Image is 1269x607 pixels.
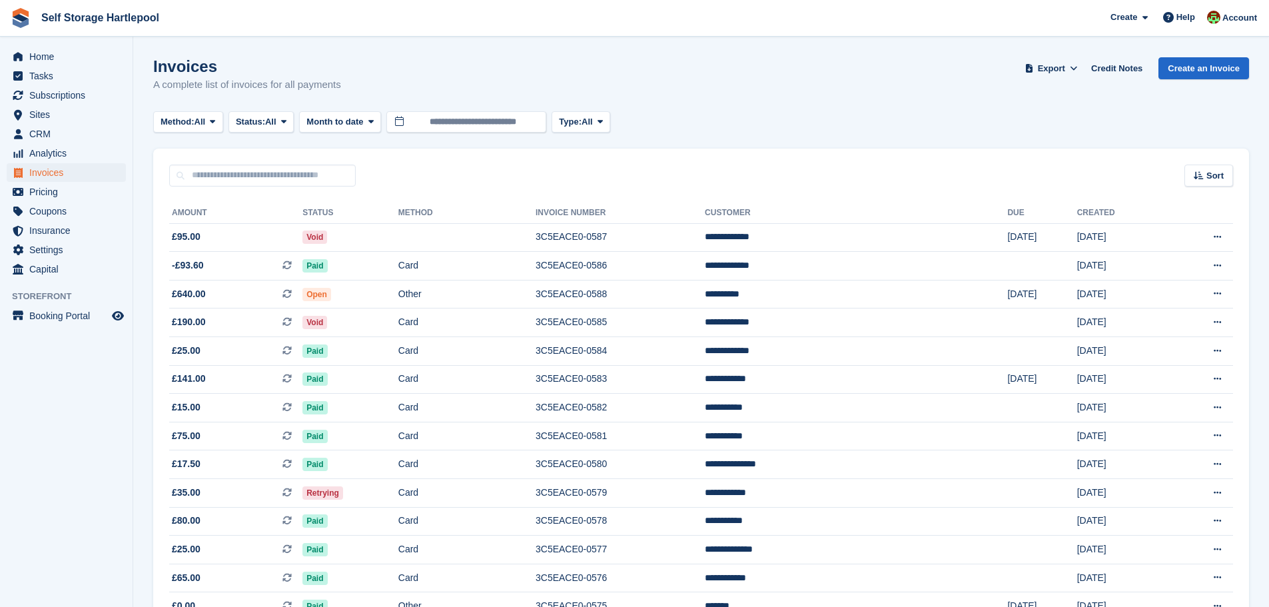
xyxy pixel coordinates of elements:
td: 3C5EACE0-0586 [536,252,705,281]
button: Type: All [552,111,610,133]
span: Open [302,288,331,301]
td: [DATE] [1077,536,1167,564]
span: £35.00 [172,486,201,500]
td: [DATE] [1077,308,1167,337]
td: 3C5EACE0-0584 [536,337,705,366]
span: Storefront [12,290,133,303]
td: [DATE] [1007,280,1076,308]
span: Insurance [29,221,109,240]
th: Status [302,203,398,224]
td: 3C5EACE0-0587 [536,223,705,252]
td: Card [398,308,536,337]
td: Card [398,536,536,564]
span: Help [1176,11,1195,24]
span: £640.00 [172,287,206,301]
span: CRM [29,125,109,143]
th: Method [398,203,536,224]
a: menu [7,125,126,143]
span: Paid [302,543,327,556]
td: Card [398,479,536,508]
span: -£93.60 [172,259,203,273]
td: 3C5EACE0-0585 [536,308,705,337]
span: £141.00 [172,372,206,386]
td: [DATE] [1077,564,1167,592]
span: Capital [29,260,109,279]
p: A complete list of invoices for all payments [153,77,341,93]
td: Card [398,422,536,450]
span: £80.00 [172,514,201,528]
td: Card [398,394,536,422]
td: [DATE] [1077,507,1167,536]
span: £25.00 [172,344,201,358]
a: Self Storage Hartlepool [36,7,165,29]
span: £190.00 [172,315,206,329]
img: stora-icon-8386f47178a22dfd0bd8f6a31ec36ba5ce8667c1dd55bd0f319d3a0aa187defe.svg [11,8,31,28]
th: Due [1007,203,1076,224]
td: 3C5EACE0-0576 [536,564,705,592]
a: menu [7,202,126,221]
a: menu [7,260,126,279]
span: Paid [302,372,327,386]
td: [DATE] [1077,252,1167,281]
button: Status: All [228,111,294,133]
a: Preview store [110,308,126,324]
span: Paid [302,458,327,471]
span: Subscriptions [29,86,109,105]
span: £25.00 [172,542,201,556]
span: Account [1222,11,1257,25]
span: £65.00 [172,571,201,585]
td: 3C5EACE0-0579 [536,479,705,508]
span: Type: [559,115,582,129]
span: Analytics [29,144,109,163]
td: 3C5EACE0-0582 [536,394,705,422]
span: Settings [29,241,109,259]
button: Export [1022,57,1080,79]
td: [DATE] [1077,450,1167,479]
td: 3C5EACE0-0583 [536,365,705,394]
a: menu [7,241,126,259]
th: Invoice Number [536,203,705,224]
td: 3C5EACE0-0577 [536,536,705,564]
a: menu [7,47,126,66]
button: Month to date [299,111,381,133]
h1: Invoices [153,57,341,75]
span: All [582,115,593,129]
td: Card [398,337,536,366]
a: menu [7,67,126,85]
a: Credit Notes [1086,57,1148,79]
th: Customer [705,203,1007,224]
th: Created [1077,203,1167,224]
span: All [195,115,206,129]
span: Paid [302,401,327,414]
td: [DATE] [1077,223,1167,252]
span: All [265,115,276,129]
span: Create [1110,11,1137,24]
td: Card [398,564,536,592]
a: menu [7,163,126,182]
span: Paid [302,259,327,273]
a: menu [7,105,126,124]
span: £15.00 [172,400,201,414]
span: Invoices [29,163,109,182]
td: [DATE] [1077,280,1167,308]
span: Sort [1206,169,1224,183]
span: Paid [302,572,327,585]
span: Status: [236,115,265,129]
td: [DATE] [1077,479,1167,508]
span: Sites [29,105,109,124]
span: Coupons [29,202,109,221]
span: Home [29,47,109,66]
td: Card [398,252,536,281]
button: Method: All [153,111,223,133]
a: menu [7,144,126,163]
span: Month to date [306,115,363,129]
span: Paid [302,514,327,528]
span: Export [1038,62,1065,75]
span: Tasks [29,67,109,85]
td: Card [398,450,536,479]
span: Paid [302,430,327,443]
td: 3C5EACE0-0581 [536,422,705,450]
th: Amount [169,203,302,224]
span: Void [302,316,327,329]
span: £95.00 [172,230,201,244]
